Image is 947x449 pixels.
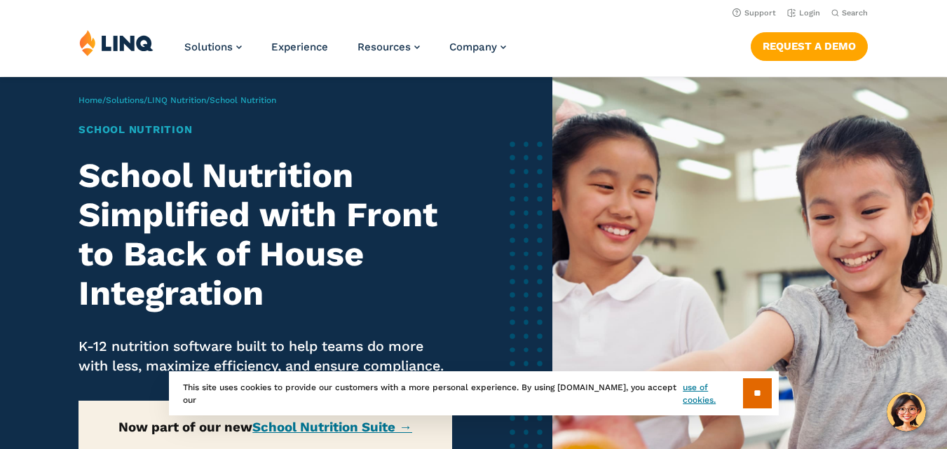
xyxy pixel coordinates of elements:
a: Login [787,8,820,18]
nav: Button Navigation [751,29,868,60]
div: This site uses cookies to provide our customers with a more personal experience. By using [DOMAIN... [169,371,779,415]
p: K-12 nutrition software built to help teams do more with less, maximize efficiency, and ensure co... [79,337,451,376]
a: Support [733,8,776,18]
span: Resources [357,41,411,53]
a: use of cookies. [683,381,742,406]
a: Home [79,95,102,105]
a: Experience [271,41,328,53]
span: / / / [79,95,276,105]
h2: School Nutrition Simplified with Front to Back of House Integration [79,156,451,313]
span: Search [842,8,868,18]
a: Resources [357,41,420,53]
img: LINQ | K‑12 Software [79,29,154,56]
span: School Nutrition [210,95,276,105]
a: Request a Demo [751,32,868,60]
span: Company [449,41,497,53]
h1: School Nutrition [79,122,451,138]
a: Solutions [184,41,242,53]
a: Company [449,41,506,53]
button: Hello, have a question? Let’s chat. [887,392,926,431]
span: Solutions [184,41,233,53]
a: Solutions [106,95,144,105]
nav: Primary Navigation [184,29,506,76]
button: Open Search Bar [831,8,868,18]
a: LINQ Nutrition [147,95,206,105]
